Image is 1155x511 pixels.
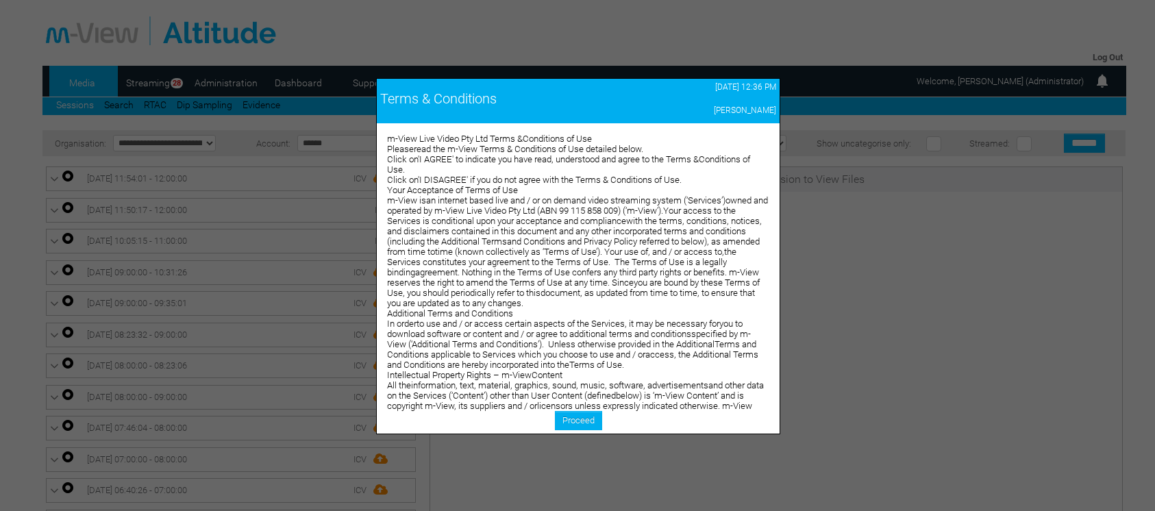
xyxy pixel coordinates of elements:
[387,185,518,195] span: Your Acceptance of Terms of Use
[387,154,750,175] span: Click on'I AGREE' to indicate you have read, understood and agree to the Terms &Conditions of Use.
[555,411,602,430] a: Proceed
[387,195,768,308] span: m-View isan internet based live and / or on demand video streaming system (‘Services’)owned and o...
[387,370,562,380] span: Intellectual Property Rights – m-ViewContent
[387,144,643,154] span: Pleaseread the m-View Terms & Conditions of Use detailed below.
[635,102,780,119] td: [PERSON_NAME]
[387,319,758,370] span: In orderto use and / or access certain aspects of the Services, it may be necessary foryou to dow...
[1094,73,1110,89] img: bell24.png
[380,90,632,107] div: Terms & Conditions
[387,175,682,185] span: Click on'I DISAGREE' if you do not agree with the Terms & Conditions of Use.
[387,308,513,319] span: Additional Terms and Conditions
[387,134,592,144] span: m-View Live Video Pty Ltd Terms &Conditions of Use
[387,380,767,462] span: All theinformation, text, material, graphics, sound, music, software, advertisementsand other dat...
[635,79,780,95] td: [DATE] 12:36 PM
